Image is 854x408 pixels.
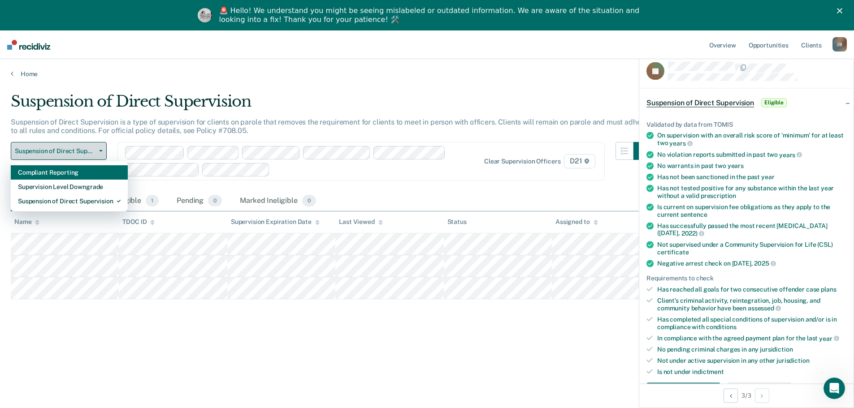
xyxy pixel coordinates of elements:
[728,382,791,400] button: Update status
[555,218,598,226] div: Assigned to
[728,162,744,169] span: years
[657,222,846,237] div: Has successfully passed the most recent [MEDICAL_DATA] ([DATE],
[701,192,736,199] span: prescription
[657,259,846,267] div: Negative arrest check on [DATE],
[639,383,854,407] div: 3 / 3
[122,218,155,226] div: TDOC ID
[208,195,222,206] span: 0
[707,30,738,59] a: Overview
[657,203,846,219] div: Is current on supervision fee obligations as they apply to the current
[657,334,846,342] div: In compliance with the agreed payment plan for the last
[219,6,642,24] div: 🚨 Hello! We understand you might be seeing mislabeled or outdated information. We are aware of th...
[302,195,316,206] span: 0
[779,151,802,158] span: years
[824,378,845,399] iframe: Intercom live chat
[564,154,595,168] span: D21
[657,357,846,365] div: Not under active supervision in any other
[657,173,846,181] div: Has not been sanctioned in the past
[761,173,774,180] span: year
[776,357,809,364] span: jurisdiction
[11,70,843,78] a: Home
[681,230,704,237] span: 2022)
[755,388,769,403] button: Next Opportunity
[657,162,846,170] div: No warrants in past two
[646,382,724,400] a: Generate paperwork
[339,218,382,226] div: Last Viewed
[657,286,846,293] div: Has reached all goals for two consecutive offender case
[11,92,651,118] div: Suspension of Direct Supervision
[11,118,647,135] p: Suspension of Direct Supervision is a type of supervision for clients on parole that removes the ...
[799,30,824,59] a: Clients
[175,191,224,211] div: Pending
[724,388,738,403] button: Previous Opportunity
[484,158,560,165] div: Clear supervision officers
[146,195,159,206] span: 1
[15,147,95,155] span: Suspension of Direct Supervision
[832,37,847,52] div: J B
[14,218,39,226] div: Name
[657,296,846,312] div: Client’s criminal activity, reintegration, job, housing, and community behavior have been
[646,275,846,282] div: Requirements to check
[639,88,854,117] div: Suspension of Direct SupervisionEligible
[754,260,776,267] span: 2025
[657,185,846,200] div: Has not tested positive for any substance within the last year without a valid
[692,368,724,375] span: indictment
[231,218,320,226] div: Supervision Expiration Date
[447,218,467,226] div: Status
[646,98,754,107] span: Suspension of Direct Supervision
[657,248,689,255] span: certificate
[238,191,318,211] div: Marked Ineligible
[657,346,846,353] div: No pending criminal charges in any
[706,323,737,331] span: conditions
[7,40,50,50] img: Recidiviz
[657,150,846,159] div: No violation reports submitted in past two
[18,165,121,180] div: Compliant Reporting
[760,346,793,353] span: jursidiction
[681,210,707,218] span: sentence
[18,180,121,194] div: Supervision Level Downgrade
[837,8,846,13] div: Close
[821,286,836,293] span: plans
[761,98,787,107] span: Eligible
[748,305,781,312] span: assessed
[819,335,839,342] span: year
[669,140,692,147] span: years
[646,382,720,400] button: Generate paperwork
[657,316,846,331] div: Has completed all special conditions of supervision and/or is in compliance with
[646,120,846,128] div: Validated by data from TOMIS
[198,8,212,22] img: Profile image for Kim
[747,30,790,59] a: Opportunities
[657,132,846,147] div: On supervision with an overall risk score of 'minimum' for at least two
[657,368,846,376] div: Is not under
[18,194,121,208] div: Suspension of Direct Supervision
[657,241,846,256] div: Not supervised under a Community Supervision for Life (CSL)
